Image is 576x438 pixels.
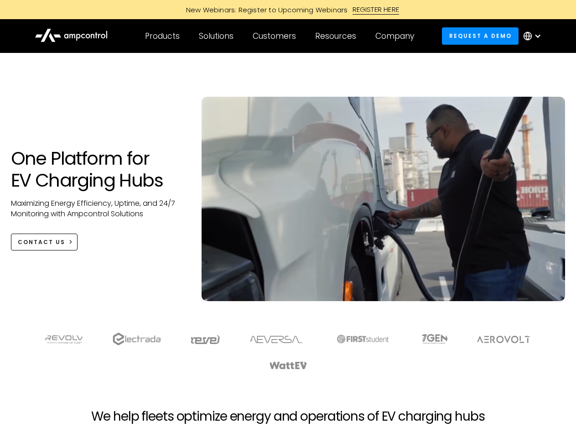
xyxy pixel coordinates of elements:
[145,31,180,41] div: Products
[11,147,184,191] h1: One Platform for EV Charging Hubs
[91,409,484,424] h2: We help fleets optimize energy and operations of EV charging hubs
[253,31,296,41] div: Customers
[353,5,400,15] div: REGISTER HERE
[11,198,184,219] p: Maximizing Energy Efficiency, Uptime, and 24/7 Monitoring with Ampcontrol Solutions
[315,31,356,41] div: Resources
[11,234,78,250] a: CONTACT US
[177,5,353,15] div: New Webinars: Register to Upcoming Webinars
[113,333,161,345] img: electrada logo
[83,5,493,15] a: New Webinars: Register to Upcoming WebinarsREGISTER HERE
[269,362,307,369] img: WattEV logo
[199,31,234,41] div: Solutions
[375,31,414,41] div: Company
[18,238,65,246] div: CONTACT US
[477,336,531,343] img: Aerovolt Logo
[442,27,519,44] a: Request a demo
